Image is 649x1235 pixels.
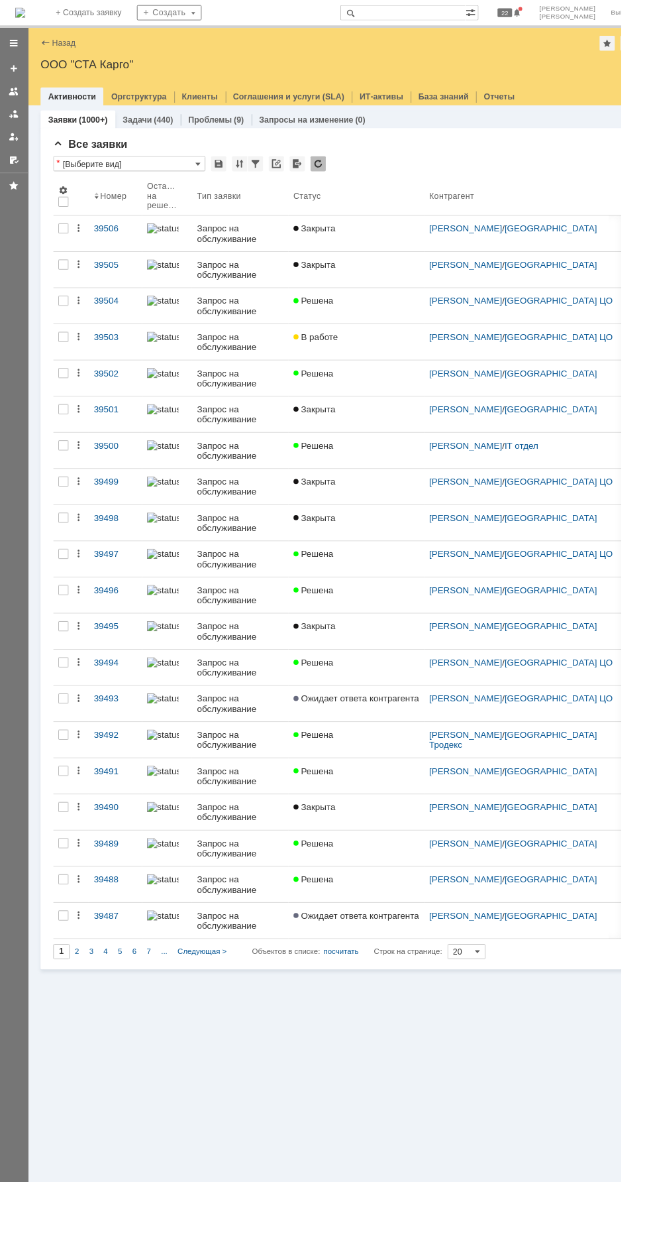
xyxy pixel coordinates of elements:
[98,271,143,282] div: 39505
[154,573,187,584] img: statusbar-100 (1).png
[8,154,54,164] a: bubkin.k@
[154,649,187,660] img: statusbar-100 (1).png
[201,301,301,338] a: Запрос на обслуживание
[148,414,201,451] a: statusbar-100 (1).png
[154,951,187,962] img: statusbar-100 (1).png
[10,211,58,249] img: download
[48,131,136,141] a: [PHONE_NUMBER]
[505,96,538,106] a: Отчеты
[93,263,148,300] a: 39505
[527,309,640,320] a: [GEOGRAPHIC_DATA] ЦО
[271,120,370,130] a: Запросы на изменение
[206,876,296,897] div: Запрос на обслуживание
[154,536,187,546] img: statusbar-100 (1).png
[48,275,53,286] span: e
[324,163,340,179] div: Обновлять список
[69,609,72,620] span: .
[154,460,187,471] img: statusbar-100 (1).png
[301,943,443,980] a: Ожидает ответа контрагента
[98,838,143,849] div: 39490
[201,943,301,980] a: Запрос на обслуживание
[448,384,524,395] a: [PERSON_NAME]
[301,792,443,829] a: Решена
[148,754,201,792] a: statusbar-100 (1).png
[98,498,143,508] div: 39499
[72,609,90,620] span: com
[148,225,201,263] a: statusbar-100 (1).png
[24,844,101,854] span: [DOMAIN_NAME]
[448,460,524,471] a: [PERSON_NAME]
[281,163,297,179] div: Скопировать ссылку на список
[26,477,68,487] a: akm_mts@stacargo.ru
[32,172,34,182] span: .
[201,868,301,905] a: Запрос на обслуживание
[448,611,524,622] a: [PERSON_NAME]
[307,309,348,320] span: Решена
[201,641,301,678] a: Запрос на обслуживание
[301,717,443,754] a: Ожидает ответа контрагента
[206,347,296,368] div: Запрос на обслуживание
[8,143,54,154] a: bubkin.k@
[307,800,348,811] span: Решена
[148,490,201,527] a: statusbar-100 (1).png
[301,225,443,263] a: Закрыта
[93,565,148,603] a: 39497
[98,725,143,735] div: 39493
[20,441,25,451] span: o
[527,573,640,584] a: [GEOGRAPHIC_DATA] ЦО
[527,384,624,395] a: [GEOGRAPHIC_DATA]
[4,85,25,106] a: Заявки на командах
[564,13,623,21] span: [PERSON_NAME]
[154,611,187,622] img: statusbar-100 (1).png
[301,301,443,338] a: Решена
[201,339,301,376] a: Запрос на обслуживание
[148,528,201,565] a: statusbar-100 (1).png
[201,830,301,867] a: Запрос на обслуживание
[93,679,148,716] a: 39494
[18,609,21,620] span: -
[527,611,624,622] a: [GEOGRAPHIC_DATA]
[31,694,134,705] a: [URL][DOMAIN_NAME]
[448,347,524,357] a: [PERSON_NAME]
[36,154,39,164] span: .
[154,498,187,508] img: statusbar-100 (1).png
[143,5,211,21] div: Создать
[206,838,296,859] div: Запрос на обслуживание
[70,223,140,233] span: [DOMAIN_NAME]
[201,717,301,754] a: Запрос на обслуживание
[93,452,148,489] a: 39500
[4,109,25,130] a: Заявки в моей ответственности
[69,164,72,175] span: .
[93,717,148,754] a: 39493
[527,271,624,282] a: [GEOGRAPHIC_DATA]
[307,460,348,471] span: Решена
[93,792,148,829] a: 39491
[206,611,296,632] div: Запрос на обслуживание
[448,951,524,962] a: [PERSON_NAME]
[301,830,443,867] a: Закрыта
[206,800,296,821] div: Запрос на обслуживание
[301,565,443,603] a: Решена
[527,536,624,546] a: [GEOGRAPHIC_DATA]
[307,951,438,962] span: Ожидает ответа контрагента
[206,200,252,209] div: Тип заявки
[201,263,301,300] a: Запрос на обслуживание
[448,800,524,811] a: [PERSON_NAME]
[93,377,148,414] a: 39502
[154,271,187,282] img: statusbar-100 (1).png
[32,154,80,164] a: stacargo.ru
[148,603,201,640] a: statusbar-100 (1).png
[34,172,39,182] span: e
[448,233,524,244] a: [PERSON_NAME]
[148,868,201,905] a: statusbar-100 (1).png
[98,951,143,962] div: 39487
[520,9,535,18] span: 22
[148,184,201,225] th: Осталось на решение
[44,154,54,164] span: @
[201,906,301,943] a: Запрос на обслуживание
[201,377,301,414] a: Запрос на обслуживание
[527,838,624,849] a: [GEOGRAPHIC_DATA]
[206,951,296,972] div: Запрос на обслуживание
[148,565,201,603] a: statusbar-100 (1).png
[448,422,524,433] a: [PERSON_NAME]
